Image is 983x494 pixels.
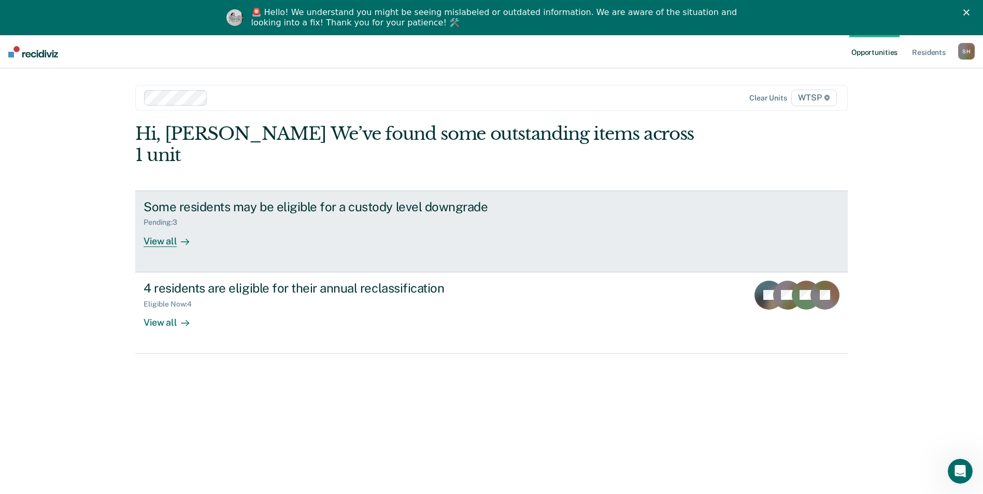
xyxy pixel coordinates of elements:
a: Opportunities [849,35,900,68]
div: Eligible Now : 4 [144,300,200,309]
span: WTSP [791,90,837,106]
img: Profile image for Kim [226,9,243,26]
img: Recidiviz [8,46,58,57]
div: 4 residents are eligible for their annual reclassification [144,281,507,296]
div: View all [144,308,202,328]
a: Some residents may be eligible for a custody level downgradePending:3View all [135,191,848,272]
div: Some residents may be eligible for a custody level downgrade [144,199,507,214]
iframe: Intercom live chat [948,459,973,484]
div: 🚨 Hello! We understand you might be seeing mislabeled or outdated information. We are aware of th... [251,7,740,28]
div: View all [144,227,202,247]
div: Hi, [PERSON_NAME] We’ve found some outstanding items across 1 unit [135,123,705,166]
a: Residents [910,35,948,68]
div: Pending : 3 [144,218,186,227]
div: S H [958,43,975,60]
div: Close [963,9,974,16]
button: SH [958,43,975,60]
a: 4 residents are eligible for their annual reclassificationEligible Now:4View all [135,272,848,354]
div: Clear units [749,94,787,103]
